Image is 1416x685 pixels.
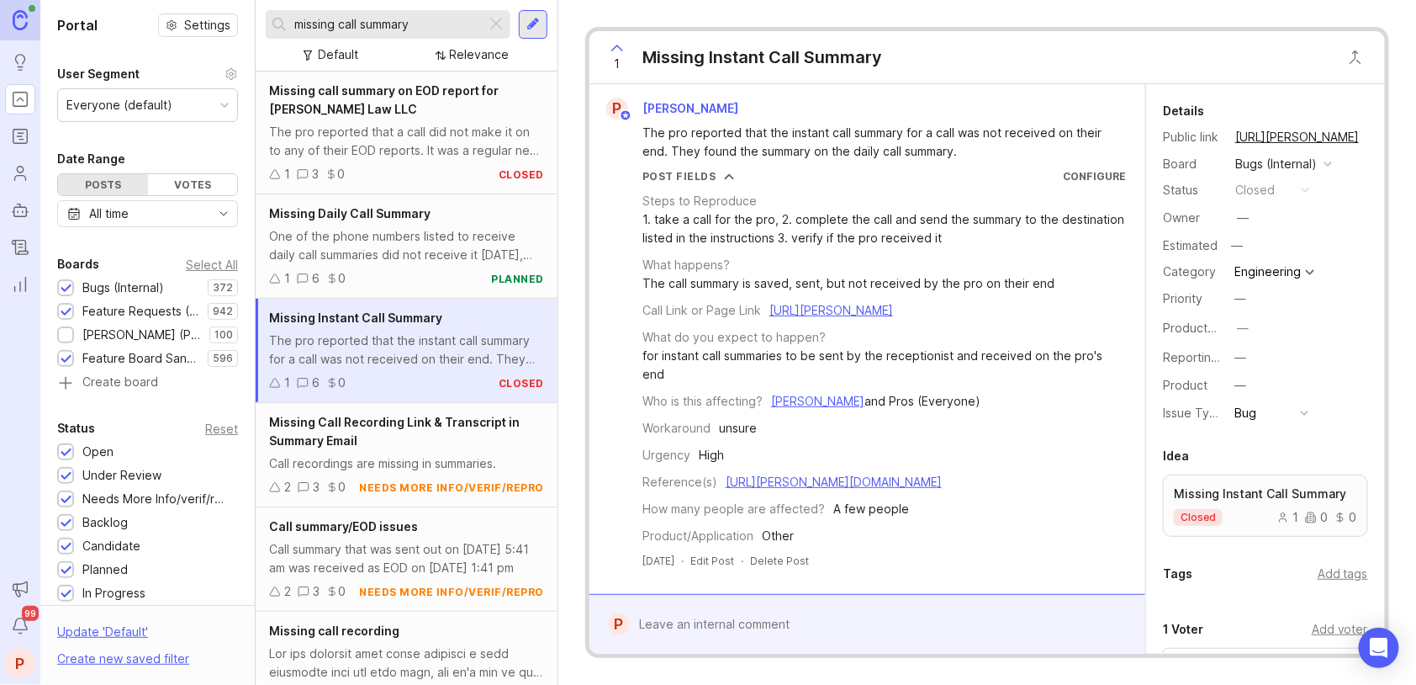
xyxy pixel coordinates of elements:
[741,554,743,568] div: ·
[5,47,35,77] a: Ideas
[1063,170,1126,183] a: Configure
[269,540,544,577] div: Call summary that was sent out on [DATE] 5:41 am was received as EOD on [DATE] 1:41 pm
[1359,628,1399,668] div: Open Intercom Messenger
[1163,291,1202,305] label: Priority
[269,83,499,116] span: Missing call summary on EOD report for [PERSON_NAME] Law LLC
[57,418,95,438] div: Status
[269,454,544,473] div: Call recordings are missing in summaries.
[642,124,1112,161] div: The pro reported that the instant call summary for a call was not received on their end. They fou...
[5,158,35,189] a: Users
[284,478,291,496] div: 2
[1234,266,1301,278] div: Engineering
[82,466,161,485] div: Under Review
[205,424,238,433] div: Reset
[719,419,757,438] div: unsure
[1163,446,1189,466] div: Idea
[269,311,442,325] span: Missing Instant Call Summary
[158,13,238,37] button: Settings
[214,328,233,342] p: 100
[1339,40,1372,74] button: Close button
[833,500,909,518] div: A few people
[1163,564,1192,584] div: Tags
[82,537,140,555] div: Candidate
[256,403,557,507] a: Missing Call Recording Link & Transcript in Summary EmailCall recordings are missing in summaries...
[256,194,557,299] a: Missing Daily Call SummaryOne of the phone numbers listed to receive daily call summaries did not...
[57,650,189,668] div: Create new saved filter
[360,585,545,599] div: needs more info/verif/repro
[313,478,320,496] div: 3
[269,206,431,220] span: Missing Daily Call Summary
[1163,181,1222,199] div: Status
[82,279,164,297] div: Bugs (Internal)
[642,169,735,183] button: Post Fields
[1163,378,1207,392] label: Product
[313,582,320,601] div: 3
[1163,240,1218,252] div: Estimated
[57,64,140,84] div: User Segment
[312,165,319,183] div: 3
[284,269,290,288] div: 1
[1163,350,1253,364] label: Reporting Team
[1163,619,1203,640] div: 1 Voter
[642,392,763,411] div: Who is this affecting?
[642,210,1126,247] div: 1. take a call for the pro, 2. complete the call and send the summary to the destination listed i...
[642,45,882,69] div: Missing Instant Call Summary
[269,645,544,682] div: Lor ips dolorsit amet conse adipisci e sedd eiusmodte inci utl etdo magn, ali en'a min ve qui Nos...
[1163,101,1204,121] div: Details
[269,519,418,534] span: Call summary/EOD issues
[319,45,359,64] div: Default
[338,374,346,392] div: 0
[89,204,129,223] div: All time
[642,419,711,438] div: Workaround
[148,174,238,195] div: Votes
[82,513,128,532] div: Backlog
[1312,620,1368,639] div: Add voter
[256,72,557,194] a: Missing call summary on EOD report for [PERSON_NAME] Law LLCThe pro reported that a call did not ...
[213,352,233,365] p: 596
[22,606,39,621] span: 99
[58,174,148,195] div: Posts
[82,349,199,368] div: Feature Board Sandbox [DATE]
[726,475,942,489] a: [URL][PERSON_NAME][DOMAIN_NAME]
[269,415,520,448] span: Missing Call Recording Link & Transcript in Summary Email
[642,554,674,568] a: [DATE]
[769,303,893,317] a: [URL][PERSON_NAME]
[57,376,238,391] a: Create board
[57,15,98,35] h1: Portal
[360,481,545,495] div: needs more info/verif/repro
[57,623,148,650] div: Update ' Default '
[771,392,980,411] div: and Pros (Everyone)
[5,648,35,678] button: P
[1163,321,1252,335] label: ProductboardID
[642,473,717,491] div: Reference(s)
[615,55,621,73] span: 1
[1163,406,1224,420] label: Issue Type
[642,555,674,567] time: [DATE]
[750,554,809,568] div: Delete Post
[1230,126,1364,148] a: [URL][PERSON_NAME]
[642,301,761,320] div: Call Link or Page Link
[642,101,738,115] span: [PERSON_NAME]
[13,10,28,29] img: Canny Home
[5,611,35,641] button: Notifications
[1234,348,1246,367] div: —
[1237,319,1249,337] div: —
[5,574,35,604] button: Announcements
[1232,317,1254,339] button: ProductboardID
[338,582,346,601] div: 0
[681,554,684,568] div: ·
[492,272,545,286] div: planned
[5,84,35,114] a: Portal
[450,45,510,64] div: Relevance
[1235,155,1317,173] div: Bugs (Internal)
[210,207,237,220] svg: toggle icon
[5,195,35,226] a: Autopilot
[82,490,230,508] div: Needs More Info/verif/repro
[642,328,826,347] div: What do you expect to happen?
[642,500,825,518] div: How many people are affected?
[1234,376,1246,395] div: —
[284,374,290,392] div: 1
[699,446,724,465] div: High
